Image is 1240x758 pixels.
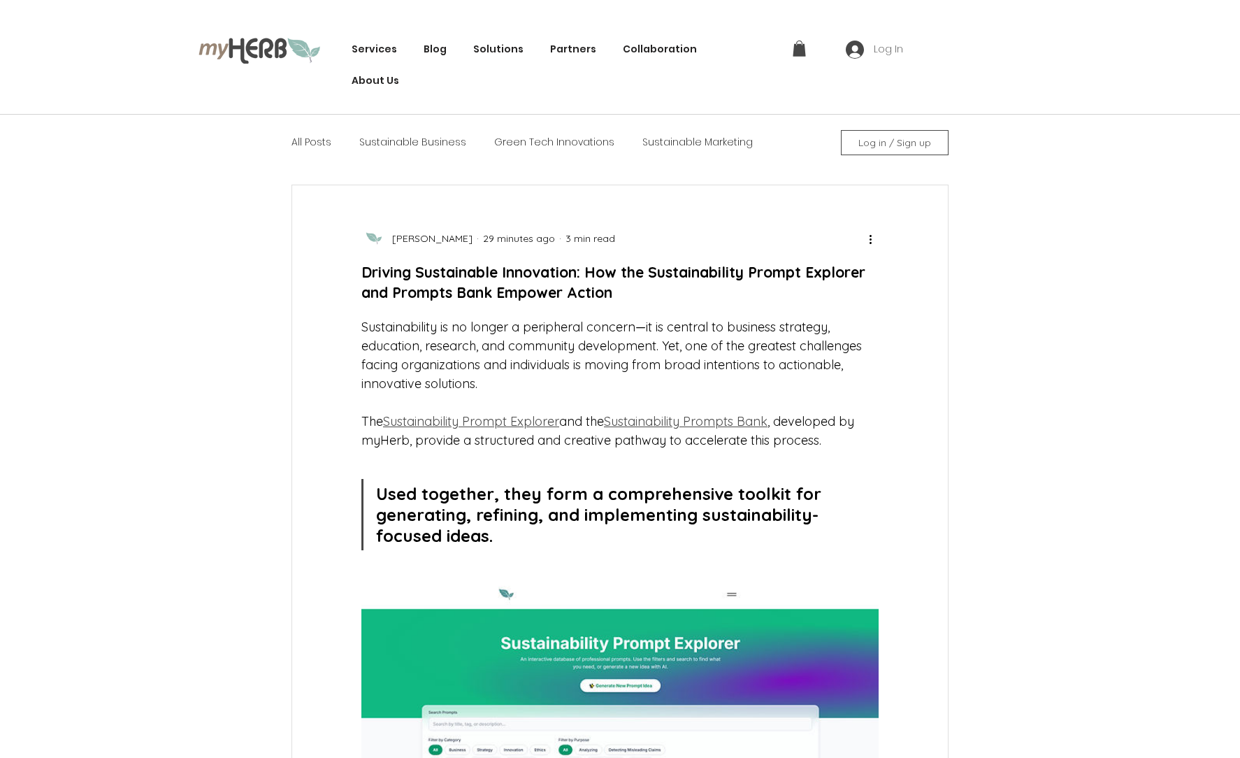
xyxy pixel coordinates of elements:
span: Collaboration [623,42,697,57]
span: Sustainability is no longer a peripheral concern—it is central to business strategy, education, r... [361,319,865,392]
span: 3 min read [565,232,615,245]
a: Sustainable Marketing [642,136,753,150]
span: and the [559,413,604,429]
nav: Blog [289,115,813,171]
a: Sustainability Prompt Explorer [383,413,559,429]
button: More actions [862,230,879,247]
a: Collaboration [616,36,704,62]
span: Log In [869,43,908,57]
span: Blog [424,42,447,57]
h1: Driving Sustainable Innovation: How the Sustainability Prompt Explorer and Prompts Bank Empower A... [361,262,879,303]
span: Partners [550,42,596,57]
div: Solutions [466,36,531,62]
span: About Us [352,73,399,88]
span: , developed by myHerb, provide a structured and creative pathway to accelerate this process. [361,413,858,448]
a: Partners [543,36,603,62]
span: The [361,413,383,429]
img: myHerb Logo [199,36,321,64]
a: All Posts [291,136,331,150]
span: Services [352,42,397,57]
span: 29 minutes ago [483,232,555,245]
span: Log in / Sign up [858,131,931,155]
span: Solutions [473,42,524,57]
button: Log in / Sign up [841,130,949,155]
a: Blog [417,36,454,62]
a: About Us [345,68,406,94]
a: Green Tech Innovations [494,136,614,150]
a: Sustainable Business [359,136,466,150]
span: Used together, they form a comprehensive toolkit for generating, refining, and implementing susta... [376,483,826,546]
a: Services [345,36,404,62]
a: Sustainability Prompts Bank [604,413,767,429]
button: Log In [836,36,913,63]
nav: Site [345,36,777,94]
